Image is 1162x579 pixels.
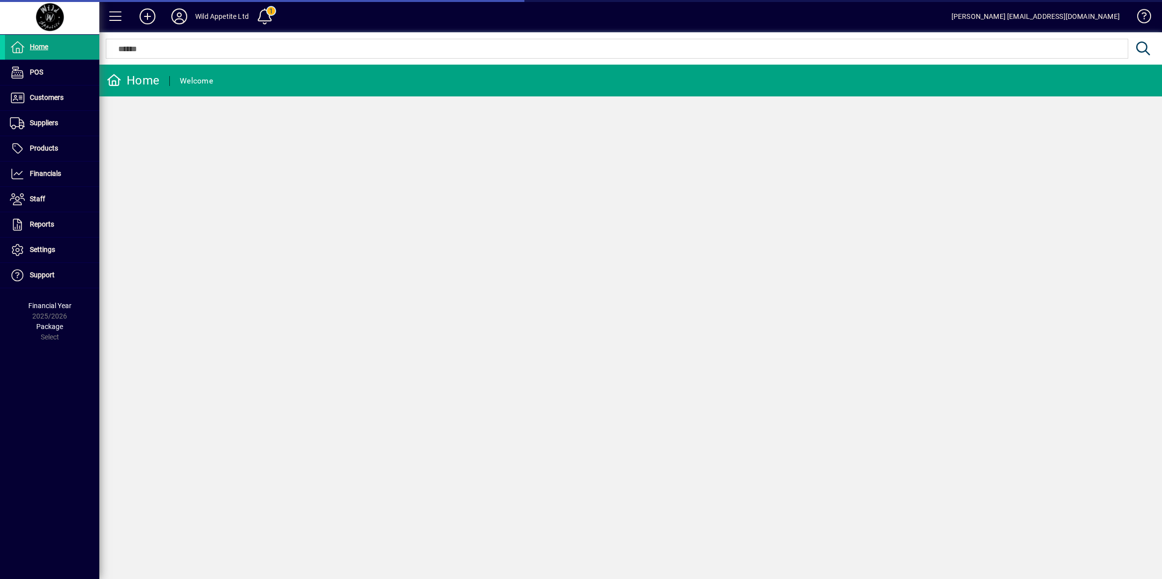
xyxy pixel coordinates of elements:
a: Support [5,263,99,288]
a: Financials [5,162,99,186]
a: Products [5,136,99,161]
div: Welcome [180,73,213,89]
button: Profile [163,7,195,25]
a: Knowledge Base [1130,2,1150,34]
span: Financials [30,169,61,177]
a: Reports [5,212,99,237]
span: Staff [30,195,45,203]
span: Support [30,271,55,279]
div: Home [107,73,159,88]
div: Wild Appetite Ltd [195,8,249,24]
a: Customers [5,85,99,110]
span: POS [30,68,43,76]
a: Suppliers [5,111,99,136]
span: Financial Year [28,302,72,310]
span: Products [30,144,58,152]
span: Home [30,43,48,51]
span: Settings [30,246,55,253]
button: Add [132,7,163,25]
span: Suppliers [30,119,58,127]
a: Settings [5,238,99,262]
div: [PERSON_NAME] [EMAIL_ADDRESS][DOMAIN_NAME] [951,8,1120,24]
span: Package [36,323,63,331]
a: Staff [5,187,99,212]
span: Customers [30,93,64,101]
span: Reports [30,220,54,228]
a: POS [5,60,99,85]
